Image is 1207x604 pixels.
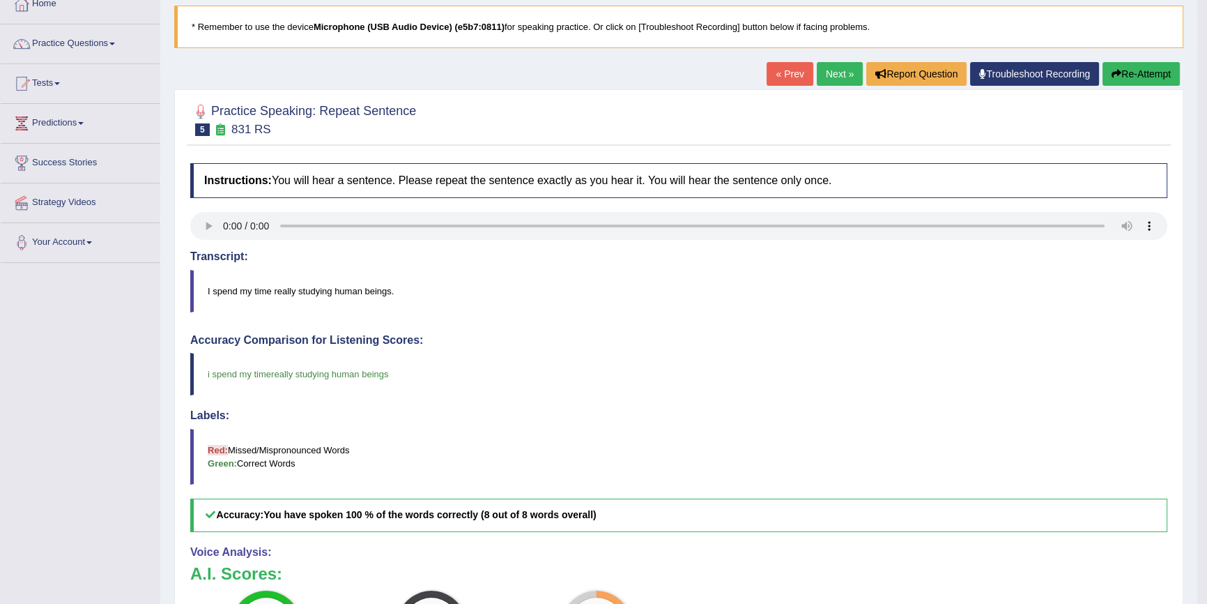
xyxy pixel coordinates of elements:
span: i spend my time [208,369,271,379]
b: Red: [208,445,228,455]
a: Troubleshoot Recording [970,62,1099,86]
span: 5 [195,123,210,136]
a: Tests [1,64,160,99]
b: You have spoken 100 % of the words correctly (8 out of 8 words overall) [263,509,596,520]
b: A.I. Scores: [190,564,282,583]
blockquote: * Remember to use the device for speaking practice. Or click on [Troubleshoot Recording] button b... [174,6,1183,48]
h4: Transcript: [190,250,1167,263]
a: Your Account [1,223,160,258]
a: Practice Questions [1,24,160,59]
a: Next » [817,62,863,86]
blockquote: I spend my time really studying human beings. [190,270,1167,312]
blockquote: Missed/Mispronounced Words Correct Words [190,429,1167,485]
a: « Prev [767,62,813,86]
h4: Labels: [190,409,1167,422]
b: Instructions: [204,174,272,186]
h4: Voice Analysis: [190,546,1167,559]
h4: You will hear a sentence. Please repeat the sentence exactly as you hear it. You will hear the se... [190,163,1167,198]
a: Success Stories [1,144,160,179]
h5: Accuracy: [190,499,1167,531]
b: Green: [208,458,237,469]
button: Re-Attempt [1102,62,1180,86]
b: Microphone (USB Audio Device) (e5b7:0811) [314,22,505,32]
small: Exam occurring question [213,123,228,137]
a: Predictions [1,104,160,139]
span: really studying human beings [271,369,388,379]
button: Report Question [866,62,967,86]
a: Strategy Videos [1,183,160,218]
h2: Practice Speaking: Repeat Sentence [190,101,416,136]
h4: Accuracy Comparison for Listening Scores: [190,334,1167,347]
small: 831 RS [231,123,271,136]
